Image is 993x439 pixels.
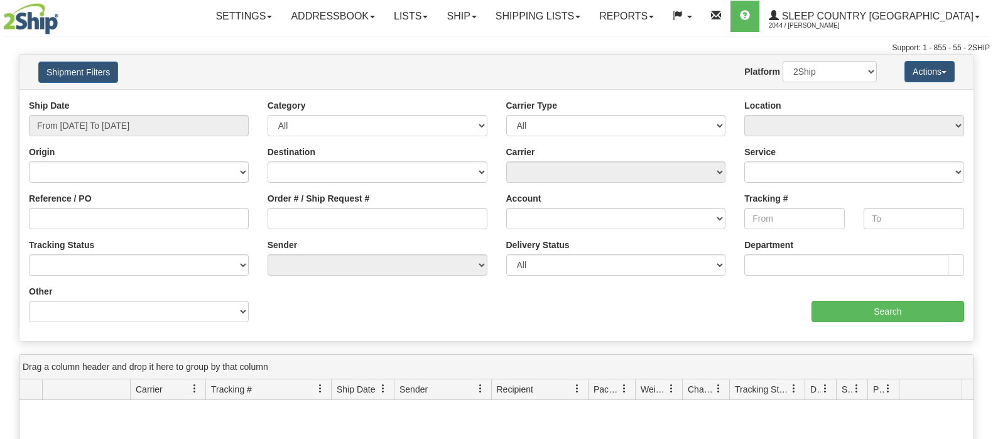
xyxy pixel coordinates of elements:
label: Order # / Ship Request # [268,192,370,205]
label: Delivery Status [506,239,570,251]
label: Destination [268,146,315,158]
a: Reports [590,1,663,32]
span: 2044 / [PERSON_NAME] [769,19,863,32]
label: Category [268,99,306,112]
label: Carrier Type [506,99,557,112]
span: Charge [688,383,714,396]
span: Recipient [497,383,533,396]
label: Tracking # [744,192,788,205]
span: Tracking # [211,383,252,396]
input: To [864,208,964,229]
label: Carrier [506,146,535,158]
a: Lists [384,1,437,32]
label: Sender [268,239,297,251]
label: Origin [29,146,55,158]
a: Tracking Status filter column settings [783,378,805,399]
label: Department [744,239,793,251]
label: Location [744,99,781,112]
a: Addressbook [281,1,384,32]
img: logo2044.jpg [3,3,58,35]
div: grid grouping header [19,355,974,379]
label: Tracking Status [29,239,94,251]
a: Charge filter column settings [708,378,729,399]
label: Account [506,192,541,205]
label: Reference / PO [29,192,92,205]
label: Service [744,146,776,158]
span: Tracking Status [735,383,790,396]
button: Actions [904,61,955,82]
input: Search [811,301,964,322]
span: Carrier [136,383,163,396]
span: Pickup Status [873,383,884,396]
a: Tracking # filter column settings [310,378,331,399]
a: Ship [437,1,486,32]
label: Platform [744,65,780,78]
a: Shipping lists [486,1,590,32]
span: Sender [399,383,428,396]
a: Sleep Country [GEOGRAPHIC_DATA] 2044 / [PERSON_NAME] [759,1,989,32]
input: From [744,208,845,229]
label: Ship Date [29,99,70,112]
span: Packages [594,383,620,396]
a: Settings [206,1,281,32]
span: Ship Date [337,383,375,396]
a: Weight filter column settings [661,378,682,399]
label: Other [29,285,52,298]
span: Sleep Country [GEOGRAPHIC_DATA] [779,11,974,21]
span: Delivery Status [810,383,821,396]
a: Shipment Issues filter column settings [846,378,867,399]
span: Shipment Issues [842,383,852,396]
a: Carrier filter column settings [184,378,205,399]
a: Delivery Status filter column settings [815,378,836,399]
span: Weight [641,383,667,396]
a: Ship Date filter column settings [372,378,394,399]
a: Pickup Status filter column settings [877,378,899,399]
a: Sender filter column settings [470,378,491,399]
a: Packages filter column settings [614,378,635,399]
div: Support: 1 - 855 - 55 - 2SHIP [3,43,990,53]
a: Recipient filter column settings [567,378,588,399]
button: Shipment Filters [38,62,118,83]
